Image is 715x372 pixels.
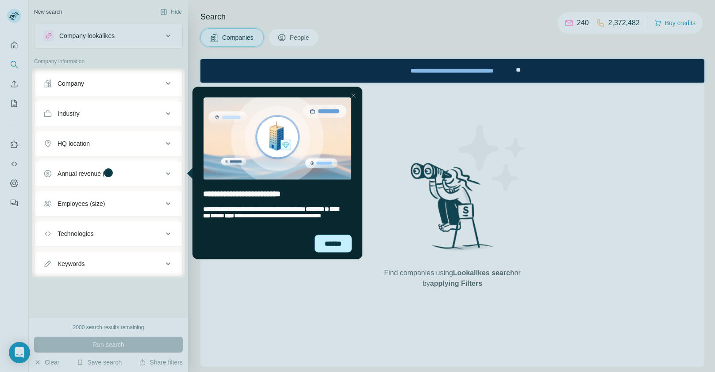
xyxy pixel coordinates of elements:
div: Employees (size) [58,199,105,208]
button: Annual revenue ($) [35,163,182,184]
button: Employees (size) [35,193,182,214]
button: Keywords [35,253,182,274]
button: Technologies [35,223,182,244]
iframe: Tooltip [185,85,364,261]
div: HQ location [58,139,90,148]
div: Keywords [58,259,85,268]
div: Industry [58,109,80,118]
button: Industry [35,103,182,124]
div: Company [58,79,84,88]
button: HQ location [35,133,182,154]
button: Company [35,73,182,94]
div: Technologies [58,229,94,238]
div: Annual revenue ($) [58,169,110,178]
div: Upgrade plan for full access to Surfe [189,2,314,21]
